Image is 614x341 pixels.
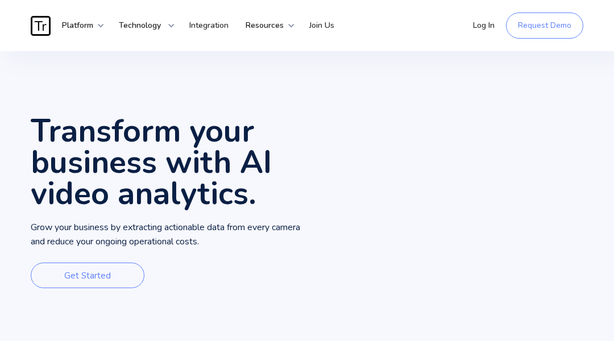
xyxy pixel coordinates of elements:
a: Join Us [301,9,343,43]
strong: Technology [119,20,161,31]
a: Request Demo [506,13,583,39]
div: Technology [110,9,175,43]
div: Platform [53,9,105,43]
a: Log In [464,9,503,43]
h1: Transform your business with AI video analytics. [31,115,307,209]
img: Traces Logo [31,16,51,36]
a: home [31,16,53,36]
strong: Resources [246,20,284,31]
p: Grow your business by extracting actionable data from every camera and reduce your ongoing operat... [31,221,307,249]
div: Resources [237,9,295,43]
strong: Platform [62,20,93,31]
a: Integration [181,9,237,43]
a: Get Started [31,263,144,288]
